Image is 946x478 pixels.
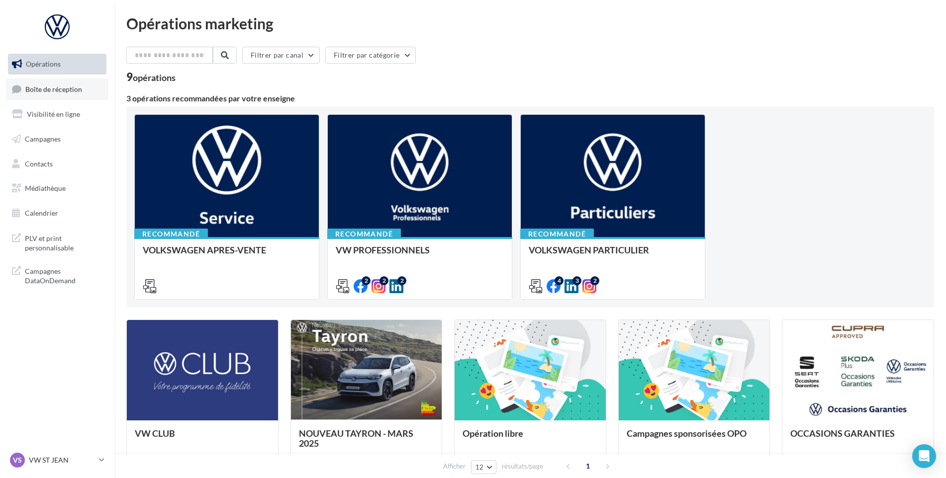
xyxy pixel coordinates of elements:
span: VS [13,455,22,465]
span: VOLKSWAGEN PARTICULIER [529,244,649,255]
div: Recommandé [327,229,401,239]
span: Calendrier [25,209,58,217]
span: Visibilité en ligne [27,110,80,118]
span: NOUVEAU TAYRON - MARS 2025 [299,428,413,449]
button: 12 [471,460,496,474]
p: VW ST JEAN [29,455,95,465]
span: VOLKSWAGEN APRES-VENTE [143,244,266,255]
a: Visibilité en ligne [6,104,108,125]
a: Opérations [6,54,108,75]
span: VW PROFESSIONNELS [336,244,430,255]
button: Filtrer par canal [242,47,320,64]
div: 9 [126,72,176,82]
span: Boîte de réception [25,84,82,93]
div: Opérations marketing [126,16,934,31]
span: 12 [475,463,484,471]
div: 2 [397,276,406,285]
span: VW CLUB [135,428,175,439]
a: Contacts [6,154,108,174]
span: Campagnes sponsorisées OPO [627,428,747,439]
a: Calendrier [6,203,108,224]
span: Contacts [25,159,53,167]
span: Médiathèque [25,184,66,192]
a: VS VW ST JEAN [8,451,106,470]
div: Open Intercom Messenger [912,444,936,468]
span: 1 [580,458,596,474]
span: Opérations [26,60,61,68]
div: Recommandé [134,229,208,239]
span: résultats/page [502,462,543,471]
span: Campagnes DataOnDemand [25,264,102,286]
span: PLV et print personnalisable [25,232,102,253]
a: Campagnes [6,129,108,150]
span: Opération libre [463,428,523,439]
div: 2 [362,276,371,285]
div: 2 [379,276,388,285]
div: 3 [572,276,581,285]
div: 2 [590,276,599,285]
a: Médiathèque [6,178,108,199]
div: 4 [555,276,564,285]
a: Boîte de réception [6,79,108,100]
div: Recommandé [520,229,594,239]
span: OCCASIONS GARANTIES [790,428,895,439]
div: 3 opérations recommandées par votre enseigne [126,94,934,102]
button: Filtrer par catégorie [325,47,416,64]
a: Campagnes DataOnDemand [6,260,108,290]
a: PLV et print personnalisable [6,228,108,257]
span: Campagnes [25,135,61,143]
span: Afficher [443,462,466,471]
div: opérations [133,73,176,82]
